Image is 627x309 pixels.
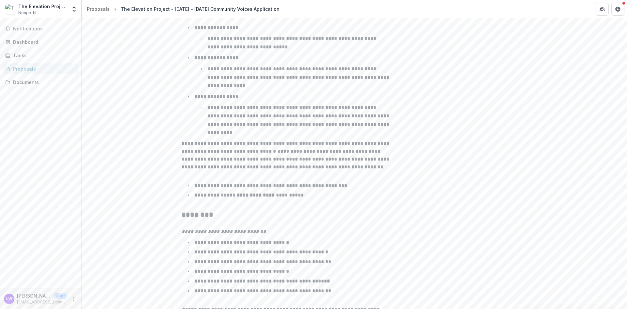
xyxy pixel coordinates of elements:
[13,39,73,45] div: Dashboard
[3,63,79,74] a: Proposals
[13,26,76,32] span: Notifications
[3,50,79,61] a: Tasks
[3,37,79,47] a: Dashboard
[3,24,79,34] button: Notifications
[84,4,112,14] a: Proposals
[70,3,79,16] button: Open entity switcher
[6,297,12,301] div: LaTrista Webb
[596,3,609,16] button: Partners
[13,65,73,72] div: Proposals
[611,3,624,16] button: Get Help
[13,52,73,59] div: Tasks
[17,292,51,299] p: [PERSON_NAME]
[121,6,280,12] div: The Elevation Project - [DATE] - [DATE] Community Voices Application
[13,79,73,86] div: Documents
[5,4,16,14] img: The Elevation Project
[18,3,67,10] div: The Elevation Project
[17,299,67,305] p: [EMAIL_ADDRESS][DOMAIN_NAME]
[70,295,77,303] button: More
[54,293,67,299] p: User
[87,6,110,12] div: Proposals
[3,77,79,88] a: Documents
[84,4,282,14] nav: breadcrumb
[18,10,37,16] span: Nonprofit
